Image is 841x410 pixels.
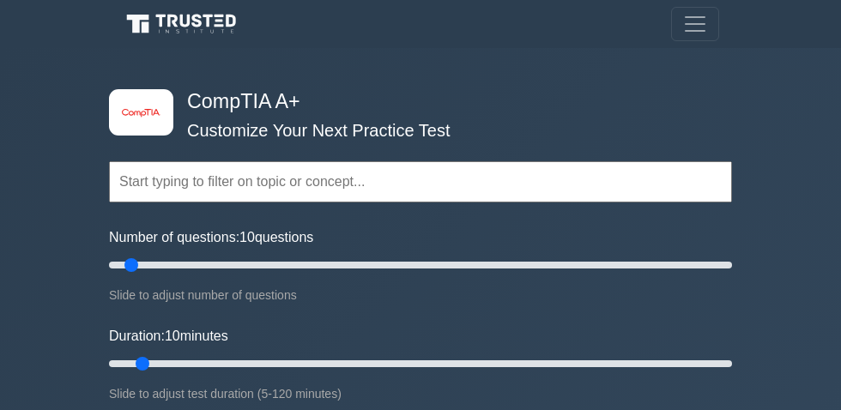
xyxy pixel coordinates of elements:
input: Start typing to filter on topic or concept... [109,161,732,202]
span: 10 [165,329,180,343]
div: Slide to adjust test duration (5-120 minutes) [109,383,732,404]
span: 10 [239,230,255,244]
label: Duration: minutes [109,326,228,347]
button: Toggle navigation [671,7,719,41]
div: Slide to adjust number of questions [109,285,732,305]
h4: CompTIA A+ [180,89,648,113]
label: Number of questions: questions [109,227,313,248]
